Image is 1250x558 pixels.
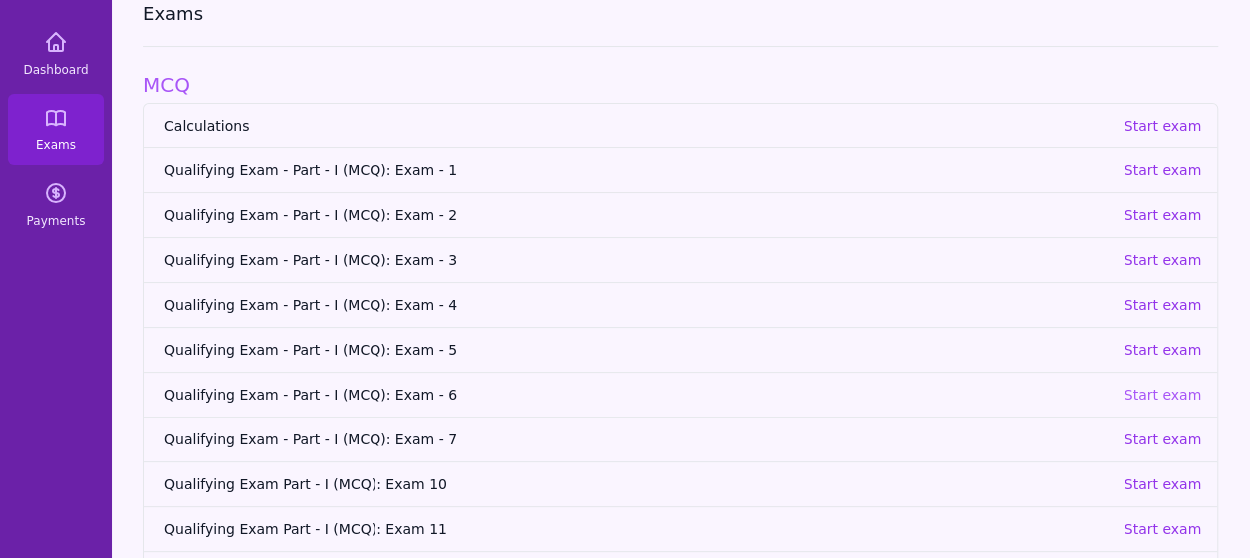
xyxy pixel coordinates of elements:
p: Start exam [1124,116,1201,136]
a: Qualifying Exam - Part - I (MCQ): Exam - 3Start exam [144,237,1217,282]
a: Dashboard [8,18,104,90]
a: Qualifying Exam - Part - I (MCQ): Exam - 6Start exam [144,372,1217,417]
p: Start exam [1124,519,1201,539]
a: Qualifying Exam - Part - I (MCQ): Exam - 1Start exam [144,147,1217,192]
a: Qualifying Exam Part - I (MCQ): Exam 10Start exam [144,461,1217,506]
p: Start exam [1124,429,1201,449]
span: Qualifying Exam - Part - I (MCQ): Exam - 6 [164,385,1108,405]
p: Start exam [1124,205,1201,225]
span: Qualifying Exam - Part - I (MCQ): Exam - 1 [164,160,1108,180]
p: Start exam [1124,340,1201,360]
span: Qualifying Exam - Part - I (MCQ): Exam - 5 [164,340,1108,360]
span: Qualifying Exam - Part - I (MCQ): Exam - 7 [164,429,1108,449]
span: Payments [27,213,86,229]
p: Start exam [1124,250,1201,270]
span: Dashboard [23,62,88,78]
a: Exams [8,94,104,165]
a: Payments [8,169,104,241]
p: Start exam [1124,160,1201,180]
span: Qualifying Exam - Part - I (MCQ): Exam - 2 [164,205,1108,225]
a: Qualifying Exam Part - I (MCQ): Exam 11Start exam [144,506,1217,551]
span: Qualifying Exam - Part - I (MCQ): Exam - 3 [164,250,1108,270]
span: Exams [36,138,76,153]
a: Qualifying Exam - Part - I (MCQ): Exam - 7Start exam [144,417,1217,461]
span: Qualifying Exam Part - I (MCQ): Exam 11 [164,519,1108,539]
a: Qualifying Exam - Part - I (MCQ): Exam - 2Start exam [144,192,1217,237]
p: Start exam [1124,474,1201,494]
span: Qualifying Exam Part - I (MCQ): Exam 10 [164,474,1108,494]
h1: MCQ [143,71,1218,99]
h3: Exams [143,2,1218,26]
p: Start exam [1124,385,1201,405]
span: Calculations [164,116,1108,136]
span: Qualifying Exam - Part - I (MCQ): Exam - 4 [164,295,1108,315]
a: Qualifying Exam - Part - I (MCQ): Exam - 5Start exam [144,327,1217,372]
p: Start exam [1124,295,1201,315]
a: CalculationsStart exam [144,104,1217,147]
a: Qualifying Exam - Part - I (MCQ): Exam - 4Start exam [144,282,1217,327]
